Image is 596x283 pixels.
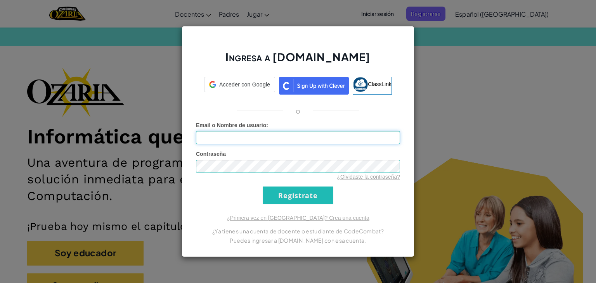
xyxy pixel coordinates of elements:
[204,77,275,92] div: Acceder con Google
[296,106,300,116] p: o
[196,121,268,129] label: :
[196,236,400,245] p: Puedes ingresar a [DOMAIN_NAME] con esa cuenta.
[279,77,349,95] img: clever_sso_button@2x.png
[196,50,400,72] h2: Ingresa a [DOMAIN_NAME]
[263,186,333,204] input: Regístrate
[337,174,400,180] a: ¿Olvidaste la contraseña?
[227,215,369,221] a: ¿Primera vez en [GEOGRAPHIC_DATA]? Crea una cuenta
[219,81,270,88] span: Acceder con Google
[196,122,266,128] span: Email o Nombre de usuario
[196,151,226,157] span: Contraseña
[368,81,392,87] span: ClassLink
[353,77,368,92] img: classlink-logo-small.png
[196,226,400,236] p: ¿Ya tienes una cuenta de docente o estudiante de CodeCombat?
[204,77,275,95] a: Acceder con Google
